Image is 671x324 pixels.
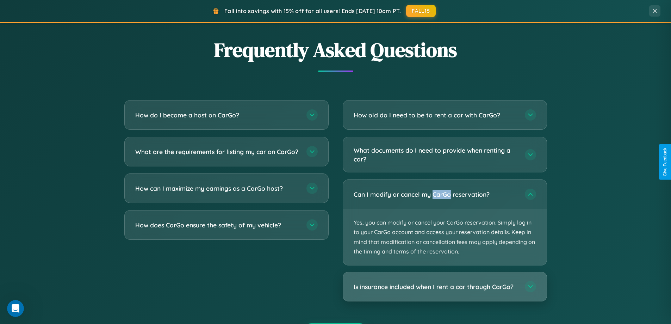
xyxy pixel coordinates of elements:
h3: Can I modify or cancel my CarGo reservation? [354,190,518,199]
h3: How does CarGo ensure the safety of my vehicle? [135,221,299,230]
span: Fall into savings with 15% off for all users! Ends [DATE] 10am PT. [224,7,401,14]
h3: What documents do I need to provide when renting a car? [354,146,518,163]
button: FALL15 [406,5,436,17]
h3: How can I maximize my earnings as a CarGo host? [135,184,299,193]
iframe: Intercom live chat [7,300,24,317]
h3: How do I become a host on CarGo? [135,111,299,120]
h3: Is insurance included when I rent a car through CarGo? [354,282,518,291]
div: Give Feedback [663,148,667,176]
h2: Frequently Asked Questions [124,36,547,63]
p: Yes, you can modify or cancel your CarGo reservation. Simply log in to your CarGo account and acc... [343,209,547,265]
h3: How old do I need to be to rent a car with CarGo? [354,111,518,120]
h3: What are the requirements for listing my car on CarGo? [135,147,299,156]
